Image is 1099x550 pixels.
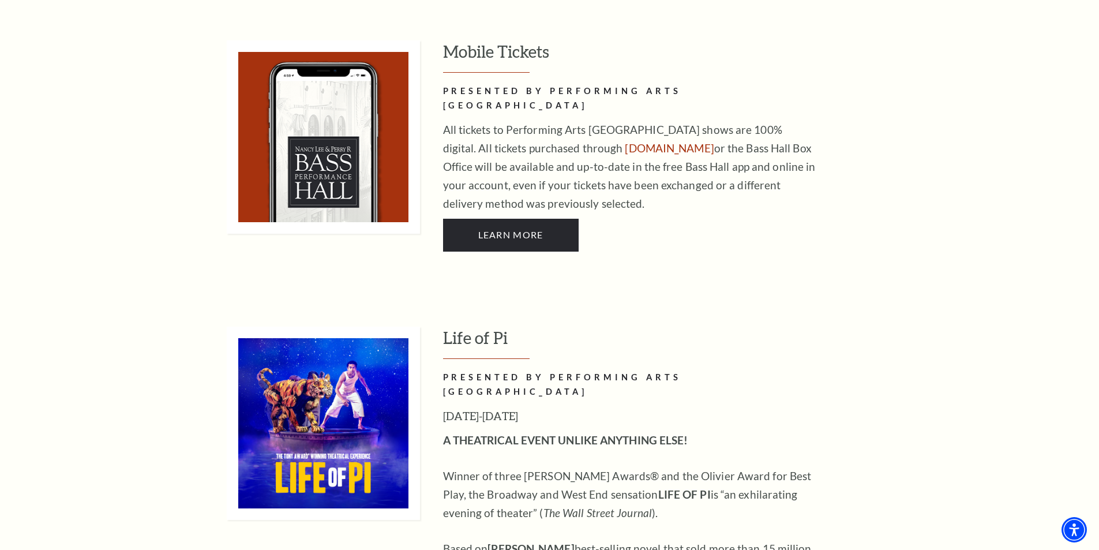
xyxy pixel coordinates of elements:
strong: LIFE OF PI [658,488,711,501]
em: The Wall Street Journal [543,506,652,519]
h2: PRESENTED BY PERFORMING ARTS [GEOGRAPHIC_DATA] [443,371,818,399]
span: Learn More [478,229,543,240]
div: Accessibility Menu [1062,517,1087,542]
img: Mobile Tickets [227,40,420,234]
p: Winner of three [PERSON_NAME] Awards® and the Olivier Award for Best Play, the Broadway and West ... [443,467,818,522]
h2: PRESENTED BY PERFORMING ARTS [GEOGRAPHIC_DATA] [443,84,818,113]
a: [DOMAIN_NAME] [625,141,714,155]
a: Learn More PRESENTED BY PERFORMING ARTS FORT WORTH [443,219,579,251]
strong: A THEATRICAL EVENT UNLIKE ANYTHING ELSE! [443,433,688,447]
h3: [DATE]-[DATE] [443,407,818,425]
h3: Mobile Tickets [443,40,907,73]
img: Life of Pi [227,327,420,520]
p: All tickets to Performing Arts [GEOGRAPHIC_DATA] shows are 100% digital. All tickets purchased th... [443,121,818,213]
h3: Life of Pi [443,327,907,360]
